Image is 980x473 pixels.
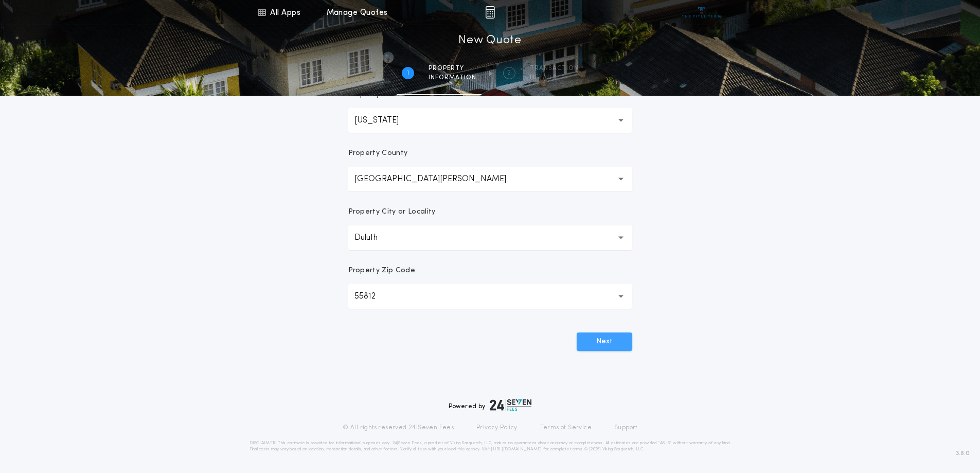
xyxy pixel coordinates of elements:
[449,399,532,411] div: Powered by
[354,232,394,244] p: Duluth
[343,424,454,432] p: © All rights reserved. 24|Seven Fees
[348,225,632,250] button: Duluth
[348,266,415,276] p: Property Zip Code
[490,399,532,411] img: logo
[354,173,523,185] p: [GEOGRAPHIC_DATA][PERSON_NAME]
[348,148,408,159] p: Property County
[682,7,721,17] img: vs-icon
[458,32,521,49] h1: New Quote
[530,64,579,73] span: Transaction
[429,64,476,73] span: Property
[614,424,637,432] a: Support
[476,424,518,432] a: Privacy Policy
[485,6,495,19] img: img
[348,167,632,191] button: [GEOGRAPHIC_DATA][PERSON_NAME]
[354,290,392,303] p: 55812
[956,449,970,458] span: 3.8.0
[407,69,409,77] h2: 1
[540,424,592,432] a: Terms of Service
[348,207,436,217] p: Property City or Locality
[530,74,579,82] span: details
[348,108,632,133] button: [US_STATE]
[429,74,476,82] span: information
[354,114,415,127] p: [US_STATE]
[577,332,632,351] button: Next
[491,447,542,451] a: [URL][DOMAIN_NAME]
[250,440,731,452] p: DISCLAIMER: This estimate is provided for informational purposes only. 24|Seven Fees, a product o...
[507,69,511,77] h2: 2
[348,284,632,309] button: 55812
